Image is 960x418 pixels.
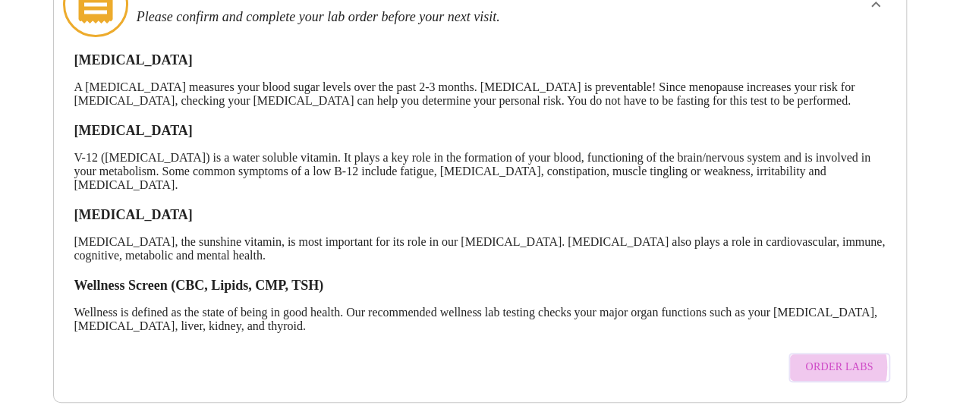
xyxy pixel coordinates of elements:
h3: [MEDICAL_DATA] [74,123,886,139]
p: Wellness is defined as the state of being in good health. Our recommended wellness lab testing ch... [74,306,886,333]
button: Order Labs [788,353,889,382]
h3: Please confirm and complete your lab order before your next visit. [137,9,742,25]
span: Order Labs [805,358,873,377]
h3: [MEDICAL_DATA] [74,207,886,223]
p: V-12 ([MEDICAL_DATA]) is a water soluble vitamin. It plays a key role in the formation of your bl... [74,151,886,192]
p: A [MEDICAL_DATA] measures your blood sugar levels over the past 2-3 months. [MEDICAL_DATA] is pre... [74,80,886,108]
h3: Wellness Screen (CBC, Lipids, CMP, TSH) [74,278,886,294]
p: [MEDICAL_DATA], the sunshine vitamin, is most important for its role in our [MEDICAL_DATA]. [MEDI... [74,235,886,262]
a: Order Labs [785,345,893,390]
h3: [MEDICAL_DATA] [74,52,886,68]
